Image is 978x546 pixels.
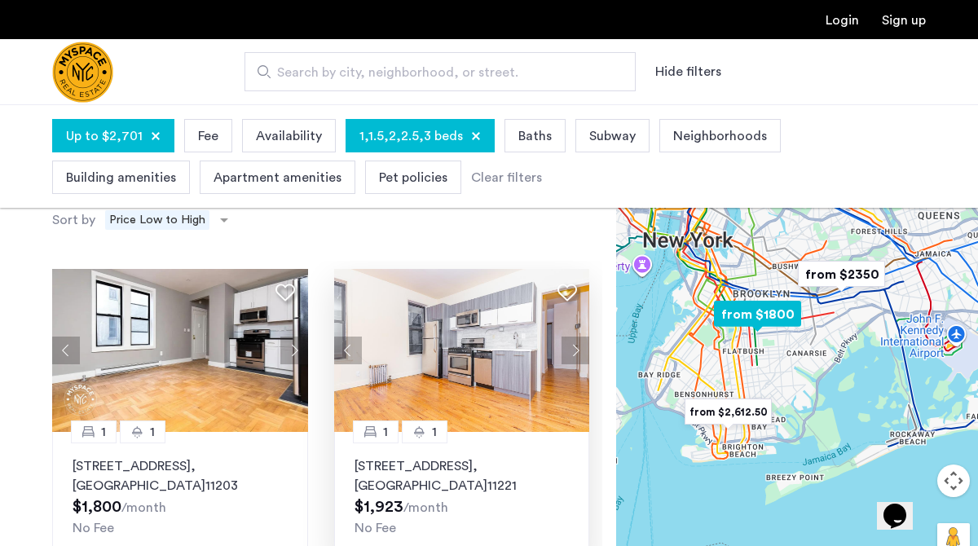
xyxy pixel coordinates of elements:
span: No Fee [73,522,114,535]
button: Previous apartment [334,337,362,364]
div: from $2,612.50 [678,394,778,430]
iframe: chat widget [877,481,929,530]
span: Search by city, neighborhood, or street. [277,63,590,82]
sub: /month [121,501,166,514]
div: from $1800 [707,296,808,332]
span: 1 [150,422,155,442]
div: Clear filters [471,168,542,187]
span: 1 [383,422,388,442]
span: No Fee [355,522,396,535]
p: [STREET_ADDRESS] 11221 [355,456,570,495]
span: $1,800 [73,499,121,515]
ng-select: sort-apartment [99,205,236,235]
button: Map camera controls [937,465,970,497]
span: Pet policies [379,168,447,187]
img: 1990_638155466725330929.jpeg [334,269,590,432]
span: 1,1.5,2,2.5,3 beds [359,126,463,146]
a: Login [826,14,859,27]
span: Apartment amenities [214,168,341,187]
span: $1,923 [355,499,403,515]
span: Fee [198,126,218,146]
sub: /month [403,501,448,514]
div: from $2350 [791,256,892,293]
span: Price Low to High [105,210,209,230]
span: 1 [101,422,106,442]
a: Registration [882,14,926,27]
button: Show or hide filters [655,62,721,81]
span: Building amenities [66,168,176,187]
img: logo [52,42,113,103]
span: 1 [432,422,437,442]
span: Availability [256,126,322,146]
button: Next apartment [562,337,589,364]
span: Subway [589,126,636,146]
input: Apartment Search [244,52,636,91]
span: Baths [518,126,552,146]
a: Cazamio Logo [52,42,113,103]
label: Sort by [52,210,95,230]
img: a8b926f1-9a91-4e5e-b036-feb4fe78ee5d_638880945617247159.jpeg [52,269,308,432]
span: Up to $2,701 [66,126,143,146]
button: Next apartment [280,337,308,364]
button: Previous apartment [52,337,80,364]
p: [STREET_ADDRESS] 11203 [73,456,288,495]
span: Neighborhoods [673,126,767,146]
